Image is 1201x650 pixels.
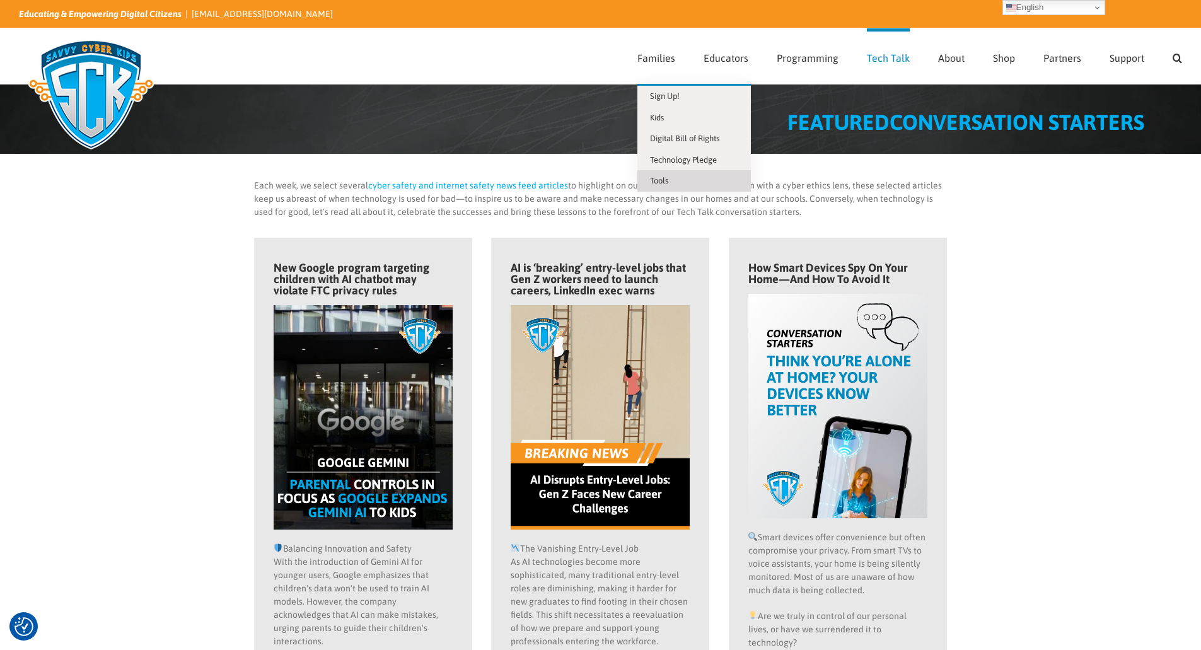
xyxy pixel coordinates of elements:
[637,28,675,84] a: Families
[1006,3,1016,13] img: en
[704,28,748,84] a: Educators
[637,86,751,107] a: Sign Up!
[637,107,751,129] a: Kids
[637,170,751,192] a: Tools
[650,134,719,143] span: Digital Bill of Rights
[511,305,690,530] img: 2-scaled.png%7D
[748,262,928,285] h4: How Smart Devices Spy On Your Home—And How To Avoid It
[511,543,519,552] img: 📉
[938,53,965,63] span: About
[192,9,333,19] a: [EMAIL_ADDRESS][DOMAIN_NAME]
[511,542,690,648] p: The Vanishing Entry-Level Job As AI technologies become more sophisticated, many traditional entr...
[274,543,282,552] img: 🛡️
[993,53,1015,63] span: Shop
[748,610,928,649] p: Are we truly in control of our personal lives, or have we surrendered it to technology?
[650,113,664,122] span: Kids
[777,28,838,84] a: Programming
[637,53,675,63] span: Families
[511,262,690,296] h4: AI is ‘breaking’ entry-level jobs that Gen Z workers need to launch careers, LinkedIn exec warns
[274,542,453,648] p: Balancing Innovation and Safety With the introduction of Gemini AI for younger users, Google emph...
[637,128,751,149] a: Digital Bill of Rights
[254,179,948,219] p: Each week, we select several to highlight on our social media accounts. Seen with a cyber ethics ...
[650,91,680,101] span: Sign Up!
[1110,53,1144,63] span: Support
[637,28,1182,84] nav: Main Menu
[274,305,453,530] img: 1-scaled.png%7D
[787,110,890,134] span: FEATURED
[637,149,751,171] a: Technology Pledge
[867,28,910,84] a: Tech Talk
[274,262,453,296] h4: New Google program targeting children with AI chatbot may violate FTC privacy rules
[890,110,1144,134] span: CONVERSATION STARTERS
[650,155,717,165] span: Technology Pledge
[748,531,928,597] p: Smart devices offer convenience but often compromise your privacy. From smart TVs to voice assist...
[650,176,668,185] span: Tools
[748,611,757,620] img: 💡
[748,294,928,518] img: 3-scaled.png%7D
[748,532,757,541] img: 🔍
[867,53,910,63] span: Tech Talk
[19,9,182,19] i: Educating & Empowering Digital Citizens
[19,32,163,158] img: Savvy Cyber Kids Logo
[704,53,748,63] span: Educators
[1173,28,1182,84] a: Search
[368,180,568,190] a: cyber safety and internet safety news feed articles
[993,28,1015,84] a: Shop
[777,53,838,63] span: Programming
[938,28,965,84] a: About
[1043,28,1081,84] a: Partners
[1110,28,1144,84] a: Support
[1043,53,1081,63] span: Partners
[15,617,33,636] button: Consent Preferences
[15,617,33,636] img: Revisit consent button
